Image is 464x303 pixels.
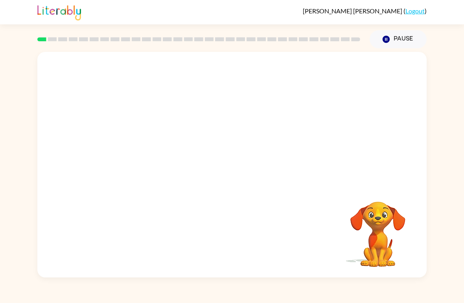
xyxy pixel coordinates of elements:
span: [PERSON_NAME] [PERSON_NAME] [303,7,403,15]
video: Your browser must support playing .mp4 files to use Literably. Please try using another browser. [339,189,417,268]
a: Logout [405,7,425,15]
div: ( ) [303,7,427,15]
img: Literably [37,3,81,20]
button: Pause [370,30,427,48]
